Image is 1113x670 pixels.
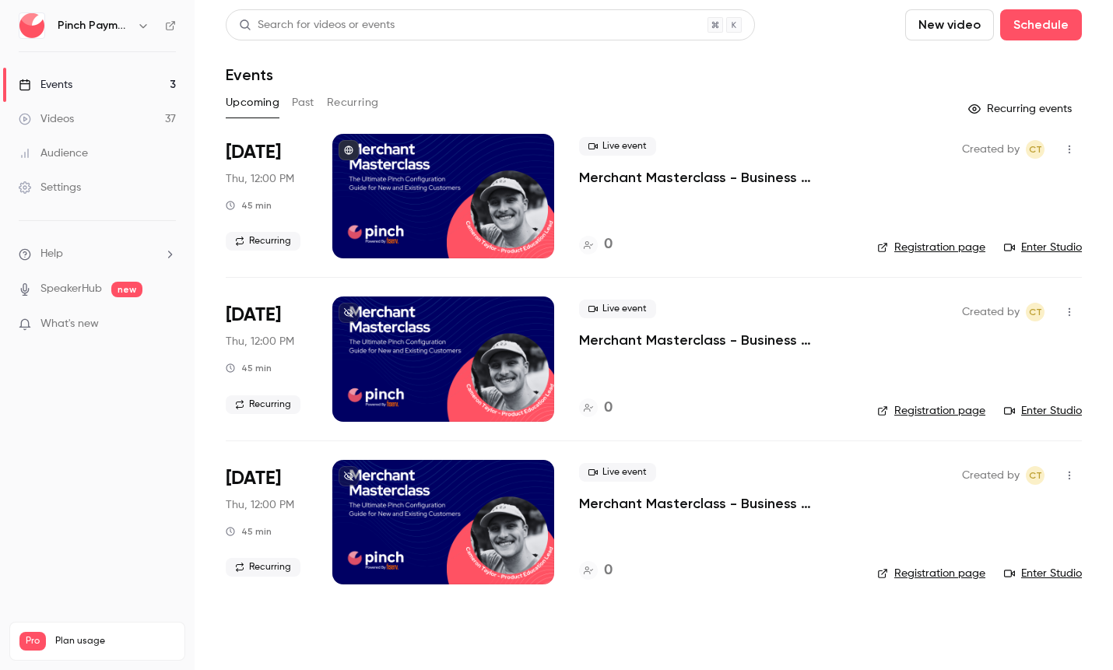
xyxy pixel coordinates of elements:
span: Live event [579,463,656,482]
button: Past [292,90,314,115]
div: 45 min [226,199,272,212]
h1: Events [226,65,273,84]
li: help-dropdown-opener [19,246,176,262]
div: 45 min [226,525,272,538]
span: CT [1029,466,1042,485]
div: Oct 30 Thu, 12:00 PM (Australia/Brisbane) [226,460,307,584]
span: Live event [579,300,656,318]
span: What's new [40,316,99,332]
span: Thu, 12:00 PM [226,497,294,513]
div: Oct 2 Thu, 12:00 PM (Australia/Brisbane) [226,296,307,421]
a: Enter Studio [1004,566,1082,581]
a: 0 [579,398,613,419]
span: Thu, 12:00 PM [226,334,294,349]
div: 45 min [226,362,272,374]
a: SpeakerHub [40,281,102,297]
button: Upcoming [226,90,279,115]
span: new [111,282,142,297]
a: Registration page [877,403,985,419]
span: [DATE] [226,466,281,491]
button: New video [905,9,994,40]
span: Created by [962,303,1020,321]
a: Enter Studio [1004,403,1082,419]
button: Recurring events [961,96,1082,121]
div: Audience [19,146,88,161]
span: Created by [962,140,1020,159]
div: Search for videos or events [239,17,395,33]
span: Help [40,246,63,262]
span: Cameron Taylor [1026,303,1045,321]
h4: 0 [604,234,613,255]
a: Merchant Masterclass - Business Readiness Edition [579,331,852,349]
span: Created by [962,466,1020,485]
div: Settings [19,180,81,195]
a: Merchant Masterclass - Business Readiness Edition [579,494,852,513]
button: Schedule [1000,9,1082,40]
span: Live event [579,137,656,156]
span: Pro [19,632,46,651]
span: [DATE] [226,303,281,328]
span: CT [1029,140,1042,159]
div: Sep 4 Thu, 12:00 PM (Australia/Brisbane) [226,134,307,258]
span: [DATE] [226,140,281,165]
a: 0 [579,234,613,255]
button: Recurring [327,90,379,115]
span: Recurring [226,395,300,414]
img: Pinch Payments [19,13,44,38]
h6: Pinch Payments [58,18,131,33]
span: Cameron Taylor [1026,140,1045,159]
h4: 0 [604,560,613,581]
span: Recurring [226,558,300,577]
span: Plan usage [55,635,175,647]
div: Events [19,77,72,93]
a: Registration page [877,240,985,255]
iframe: Noticeable Trigger [157,317,176,331]
a: Merchant Masterclass - Business Readiness Edition [579,168,852,187]
div: Videos [19,111,74,127]
a: Registration page [877,566,985,581]
span: CT [1029,303,1042,321]
a: Enter Studio [1004,240,1082,255]
h4: 0 [604,398,613,419]
span: Thu, 12:00 PM [226,171,294,187]
span: Cameron Taylor [1026,466,1045,485]
a: 0 [579,560,613,581]
span: Recurring [226,232,300,251]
